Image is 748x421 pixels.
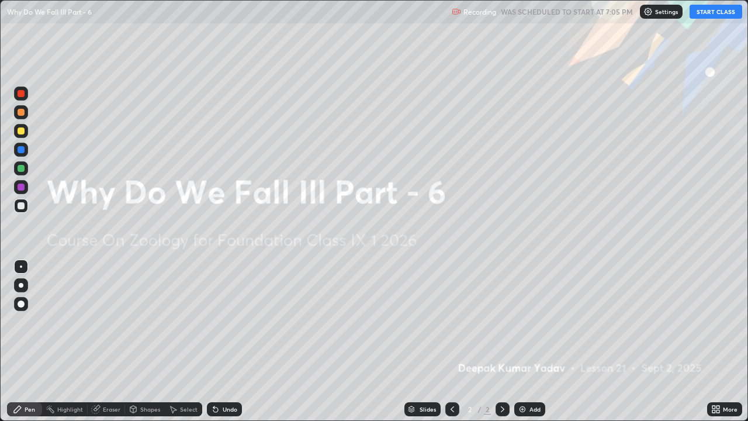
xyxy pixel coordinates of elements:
[452,7,461,16] img: recording.375f2c34.svg
[484,404,491,415] div: 2
[57,406,83,412] div: Highlight
[478,406,482,413] div: /
[501,6,633,17] h5: WAS SCHEDULED TO START AT 7:05 PM
[643,7,653,16] img: class-settings-icons
[655,9,678,15] p: Settings
[723,406,737,412] div: More
[518,405,527,414] img: add-slide-button
[25,406,35,412] div: Pen
[140,406,160,412] div: Shapes
[690,5,742,19] button: START CLASS
[529,406,541,412] div: Add
[103,406,120,412] div: Eraser
[7,7,92,16] p: Why Do We Fall Ill Part - 6
[180,406,198,412] div: Select
[463,8,496,16] p: Recording
[420,406,436,412] div: Slides
[223,406,237,412] div: Undo
[464,406,476,413] div: 2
